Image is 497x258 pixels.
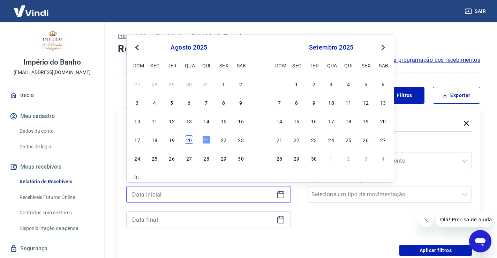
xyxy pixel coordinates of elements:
[377,87,424,104] button: Filtros
[185,172,193,181] div: Choose quarta-feira, 3 de setembro de 2025
[344,98,353,106] div: Choose quinta-feira, 11 de setembro de 2025
[202,98,211,106] div: Choose quinta-feira, 7 de agosto de 2025
[168,172,176,181] div: Choose terça-feira, 2 de setembro de 2025
[379,117,387,125] div: Choose sábado, 20 de setembro de 2025
[4,5,59,10] span: Olá! Precisa de ajuda?
[202,61,211,69] div: qui
[185,80,193,88] div: Choose quarta-feira, 30 de julho de 2025
[17,175,96,189] a: Relatório de Recebíveis
[469,230,491,252] iframe: Botão para abrir a janela de mensagens
[310,154,318,162] div: Choose terça-feira, 30 de setembro de 2025
[344,154,353,162] div: Choose quinta-feira, 2 de outubro de 2025
[237,135,245,144] div: Choose sábado, 23 de agosto de 2025
[132,79,246,182] div: month 2025-08
[219,154,228,162] div: Choose sexta-feira, 29 de agosto de 2025
[150,98,159,106] div: Choose segunda-feira, 4 de agosto de 2025
[237,98,245,106] div: Choose sábado, 9 de agosto de 2025
[168,61,176,69] div: ter
[140,32,183,40] p: Meus Recebíveis
[336,56,480,64] a: Saiba como funciona a programação dos recebimentos
[275,117,284,125] div: Choose domingo, 14 de setembro de 2025
[362,61,370,69] div: sex
[150,154,159,162] div: Choose segunda-feira, 25 de agosto de 2025
[133,117,142,125] div: Choose domingo, 10 de agosto de 2025
[8,241,96,256] a: Segurança
[237,172,245,181] div: Choose sábado, 6 de setembro de 2025
[327,61,336,69] div: qua
[275,61,284,69] div: dom
[150,172,159,181] div: Choose segunda-feira, 1 de setembro de 2025
[219,172,228,181] div: Choose sexta-feira, 5 de setembro de 2025
[362,154,370,162] div: Choose sexta-feira, 3 de outubro de 2025
[310,98,318,106] div: Choose terça-feira, 9 de setembro de 2025
[292,80,301,88] div: Choose segunda-feira, 1 de setembro de 2025
[185,154,193,162] div: Choose quarta-feira, 27 de agosto de 2025
[168,154,176,162] div: Choose terça-feira, 26 de agosto de 2025
[419,213,433,227] iframe: Fechar mensagem
[38,28,66,56] img: 06921447-533c-4bb4-9480-80bd2551a141.jpeg
[310,135,318,144] div: Choose terça-feira, 23 de setembro de 2025
[202,154,211,162] div: Choose quinta-feira, 28 de agosto de 2025
[202,172,211,181] div: Choose quinta-feira, 4 de setembro de 2025
[133,80,142,88] div: Choose domingo, 27 de julho de 2025
[436,212,491,227] iframe: Mensagem da empresa
[133,135,142,144] div: Choose domingo, 17 de agosto de 2025
[168,135,176,144] div: Choose terça-feira, 19 de agosto de 2025
[379,80,387,88] div: Choose sábado, 6 de setembro de 2025
[327,135,336,144] div: Choose quarta-feira, 24 de setembro de 2025
[433,87,480,104] button: Exportar
[274,43,388,52] div: setembro 2025
[344,80,353,88] div: Choose quinta-feira, 4 de setembro de 2025
[344,135,353,144] div: Choose quinta-feira, 25 de setembro de 2025
[17,124,96,138] a: Dados da conta
[17,221,96,236] a: Disponibilização de agenda
[118,32,132,40] a: Início
[150,61,159,69] div: seg
[310,61,318,69] div: ter
[14,69,91,76] p: [EMAIL_ADDRESS][DOMAIN_NAME]
[275,154,284,162] div: Choose domingo, 28 de setembro de 2025
[219,61,228,69] div: sex
[202,80,211,88] div: Choose quinta-feira, 31 de julho de 2025
[362,98,370,106] div: Choose sexta-feira, 12 de setembro de 2025
[464,5,489,18] button: Sair
[362,80,370,88] div: Choose sexta-feira, 5 de setembro de 2025
[379,135,387,144] div: Choose sábado, 27 de setembro de 2025
[292,135,301,144] div: Choose segunda-feira, 22 de setembro de 2025
[219,80,228,88] div: Choose sexta-feira, 1 de agosto de 2025
[132,189,274,200] input: Data inicial
[379,61,387,69] div: sab
[237,61,245,69] div: sab
[8,159,96,175] button: Meus recebíveis
[399,245,472,256] button: Aplicar filtros
[133,61,142,69] div: dom
[132,214,274,225] input: Data final
[292,61,301,69] div: seg
[274,79,388,163] div: month 2025-09
[17,140,96,154] a: Dados de login
[275,80,284,88] div: Choose domingo, 31 de agosto de 2025
[344,61,353,69] div: qui
[292,117,301,125] div: Choose segunda-feira, 15 de setembro de 2025
[133,98,142,106] div: Choose domingo, 3 de agosto de 2025
[327,98,336,106] div: Choose quarta-feira, 10 de setembro de 2025
[23,59,81,66] p: Império do Banho
[237,117,245,125] div: Choose sábado, 16 de agosto de 2025
[133,154,142,162] div: Choose domingo, 24 de agosto de 2025
[168,117,176,125] div: Choose terça-feira, 12 de agosto de 2025
[150,135,159,144] div: Choose segunda-feira, 18 de agosto de 2025
[327,80,336,88] div: Choose quarta-feira, 3 de setembro de 2025
[150,80,159,88] div: Choose segunda-feira, 28 de julho de 2025
[185,135,193,144] div: Choose quarta-feira, 20 de agosto de 2025
[186,32,189,40] p: /
[135,32,137,40] p: /
[219,98,228,106] div: Choose sexta-feira, 8 de agosto de 2025
[292,98,301,106] div: Choose segunda-feira, 8 de setembro de 2025
[17,190,96,205] a: Recebíveis Futuros Online
[362,117,370,125] div: Choose sexta-feira, 19 de setembro de 2025
[17,206,96,220] a: Contratos com credores
[237,154,245,162] div: Choose sábado, 30 de agosto de 2025
[185,61,193,69] div: qua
